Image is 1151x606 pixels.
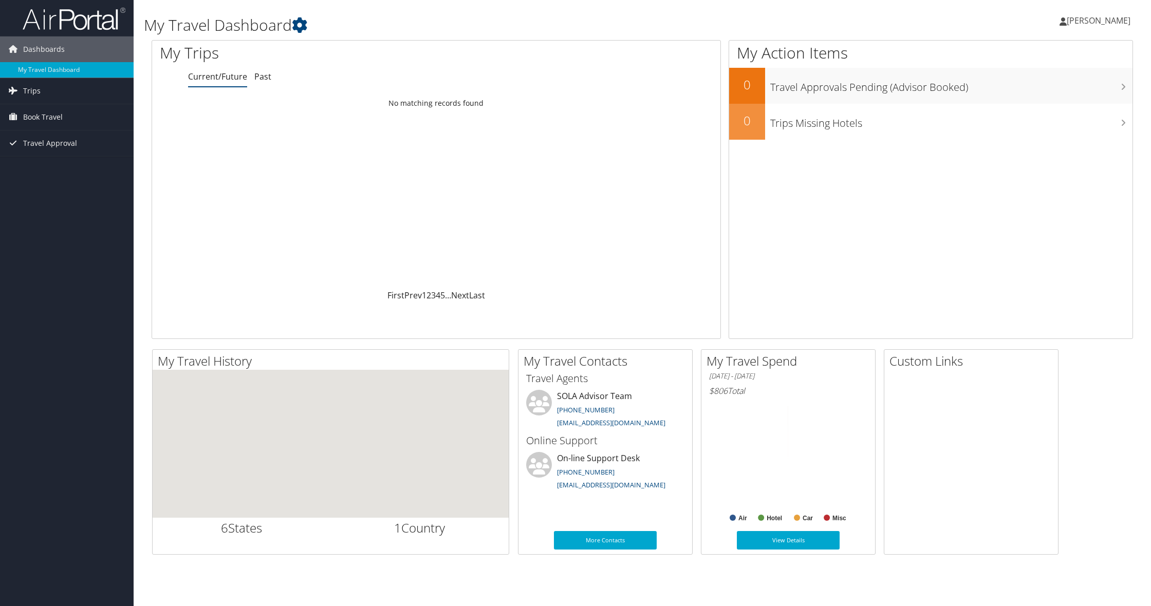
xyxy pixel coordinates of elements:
h1: My Travel Dashboard [144,14,808,36]
a: [PHONE_NUMBER] [557,467,615,477]
text: Car [803,515,813,522]
h6: Total [709,385,867,396]
h2: My Travel Spend [707,352,875,370]
a: 0Travel Approvals Pending (Advisor Booked) [729,68,1133,104]
span: Travel Approval [23,130,77,156]
a: Prev [404,290,422,301]
h3: Trips Missing Hotels [770,111,1133,130]
span: 6 [221,519,228,536]
a: 0Trips Missing Hotels [729,104,1133,140]
a: Next [451,290,469,301]
text: Hotel [767,515,782,522]
a: 5 [440,290,445,301]
a: Last [469,290,485,301]
span: Dashboards [23,36,65,62]
h1: My Action Items [729,42,1133,64]
h2: States [160,519,323,537]
h6: [DATE] - [DATE] [709,371,867,381]
a: View Details [737,531,840,550]
h2: My Travel Contacts [524,352,692,370]
a: 4 [436,290,440,301]
a: [PHONE_NUMBER] [557,405,615,414]
td: No matching records found [152,94,720,112]
li: On-line Support Desk [521,452,690,494]
a: Current/Future [188,71,247,82]
a: More Contacts [554,531,657,550]
h2: My Travel History [158,352,509,370]
span: Trips [23,78,41,104]
span: [PERSON_NAME] [1067,15,1130,26]
a: [EMAIL_ADDRESS][DOMAIN_NAME] [557,480,665,489]
a: First [387,290,404,301]
text: Misc [832,515,846,522]
h3: Online Support [526,433,684,448]
h1: My Trips [160,42,476,64]
a: 2 [426,290,431,301]
span: 1 [394,519,401,536]
a: Past [254,71,271,82]
h2: 0 [729,112,765,129]
a: 1 [422,290,426,301]
span: Book Travel [23,104,63,130]
h2: 0 [729,76,765,93]
a: [EMAIL_ADDRESS][DOMAIN_NAME] [557,418,665,427]
h2: Country [339,519,502,537]
a: [PERSON_NAME] [1060,5,1141,36]
img: airportal-logo.png [23,7,125,31]
text: Air [738,515,747,522]
h3: Travel Agents [526,371,684,386]
li: SOLA Advisor Team [521,390,690,432]
span: … [445,290,451,301]
span: $806 [709,385,728,396]
a: 3 [431,290,436,301]
h2: Custom Links [889,352,1058,370]
h3: Travel Approvals Pending (Advisor Booked) [770,75,1133,94]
